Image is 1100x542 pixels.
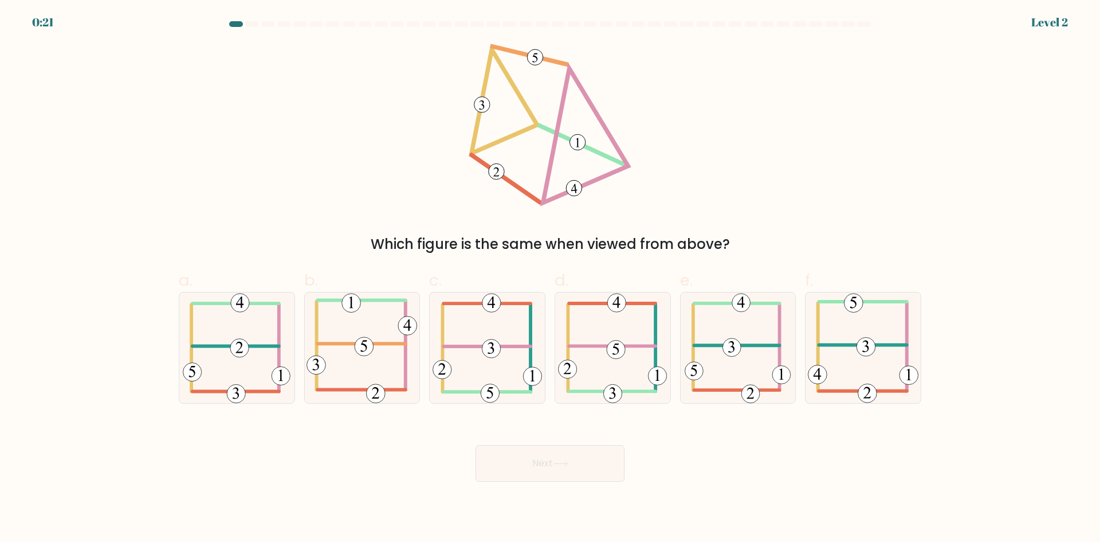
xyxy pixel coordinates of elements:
[179,269,192,291] span: a.
[429,269,442,291] span: c.
[476,445,624,482] button: Next
[186,234,914,255] div: Which figure is the same when viewed from above?
[1031,14,1068,31] div: Level 2
[805,269,813,291] span: f.
[304,269,318,291] span: b.
[32,14,54,31] div: 0:21
[680,269,693,291] span: e.
[555,269,568,291] span: d.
